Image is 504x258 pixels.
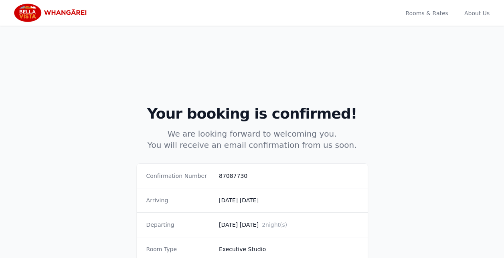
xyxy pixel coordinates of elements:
[13,3,90,22] img: Bella Vista Whangarei
[219,196,358,204] dd: [DATE] [DATE]
[146,172,213,180] dt: Confirmation Number
[219,221,358,229] dd: [DATE] [DATE]
[262,222,287,228] span: 2 night(s)
[21,106,483,122] h2: Your booking is confirmed!
[146,196,213,204] dt: Arriving
[146,245,213,253] dt: Room Type
[219,172,358,180] dd: 87087730
[98,128,406,151] p: We are looking forward to welcoming you. You will receive an email confirmation from us soon.
[146,221,213,229] dt: Departing
[219,245,358,253] dd: Executive Studio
